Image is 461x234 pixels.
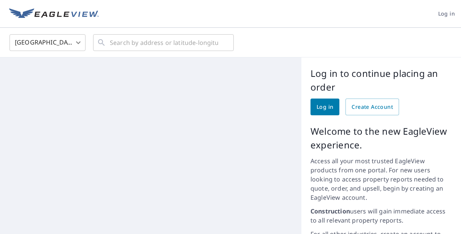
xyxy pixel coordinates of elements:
[438,9,455,19] span: Log in
[352,102,393,112] span: Create Account
[345,99,399,115] a: Create Account
[311,207,452,225] p: users will gain immediate access to all relevant property reports.
[9,8,99,20] img: EV Logo
[311,67,452,94] p: Log in to continue placing an order
[10,32,86,53] div: [GEOGRAPHIC_DATA]
[311,124,452,152] p: Welcome to the new EagleView experience.
[311,156,452,202] p: Access all your most trusted EagleView products from one portal. For new users looking to access ...
[311,99,339,115] a: Log in
[311,207,350,215] strong: Construction
[110,32,218,53] input: Search by address or latitude-longitude
[317,102,333,112] span: Log in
